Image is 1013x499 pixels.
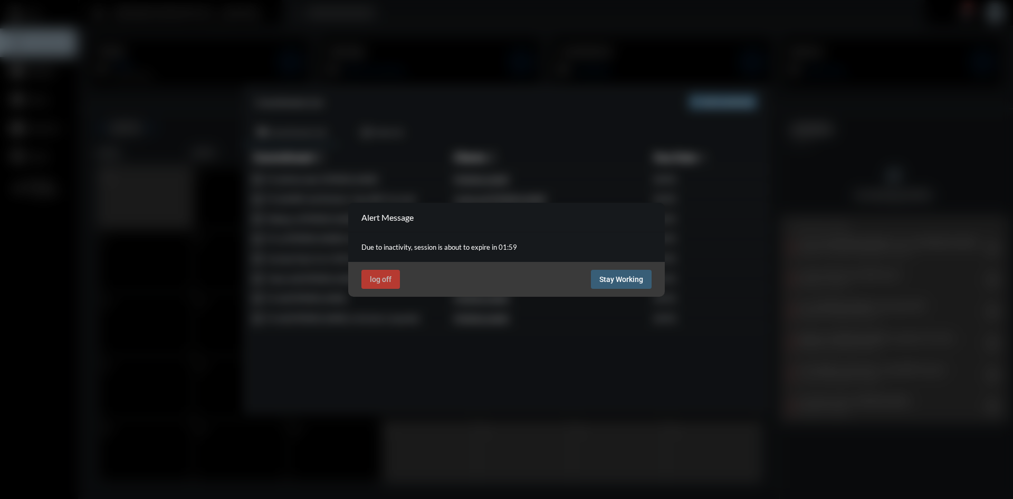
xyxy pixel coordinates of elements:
[361,243,652,251] p: Due to inactivity, session is about to expire in 01:59
[370,275,391,284] span: log off
[591,270,652,289] button: Stay Working
[361,212,414,222] h2: Alert Message
[361,270,400,289] button: log off
[599,275,643,284] span: Stay Working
